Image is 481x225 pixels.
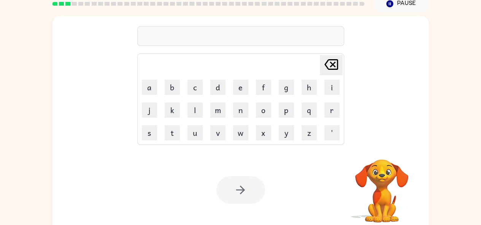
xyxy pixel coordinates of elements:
button: g [279,80,294,95]
button: v [210,125,225,140]
button: p [279,102,294,118]
button: q [302,102,317,118]
button: s [142,125,157,140]
button: t [165,125,180,140]
button: r [324,102,340,118]
button: w [233,125,248,140]
button: e [233,80,248,95]
button: o [256,102,271,118]
button: n [233,102,248,118]
button: j [142,102,157,118]
button: m [210,102,225,118]
button: a [142,80,157,95]
button: b [165,80,180,95]
button: ' [324,125,340,140]
button: l [187,102,203,118]
button: x [256,125,271,140]
button: z [302,125,317,140]
button: i [324,80,340,95]
button: h [302,80,317,95]
button: k [165,102,180,118]
button: u [187,125,203,140]
button: c [187,80,203,95]
button: d [210,80,225,95]
button: f [256,80,271,95]
button: y [279,125,294,140]
video: Your browser must support playing .mp4 files to use Literably. Please try using another browser. [344,148,420,223]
